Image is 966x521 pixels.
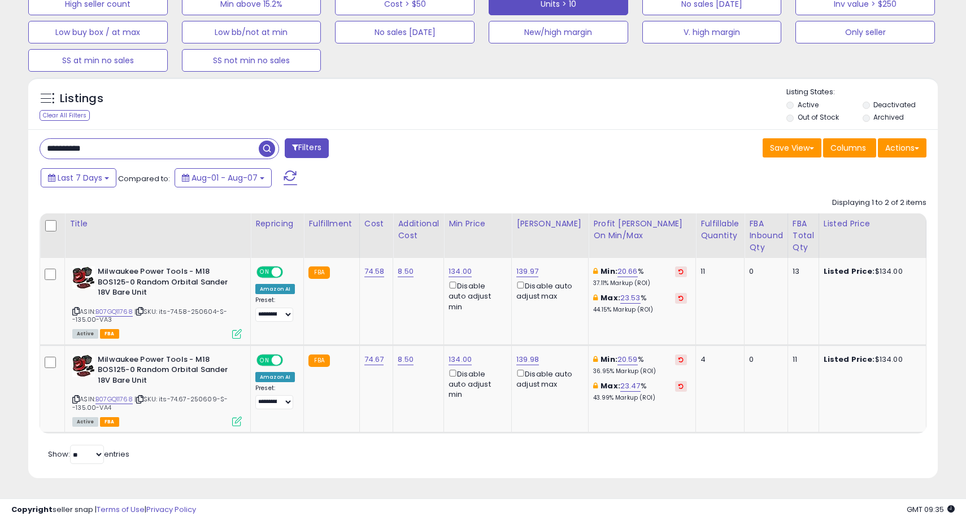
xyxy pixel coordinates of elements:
[763,138,821,157] button: Save View
[364,266,385,277] a: 74.58
[255,384,295,410] div: Preset:
[398,354,414,365] a: 8.50
[69,218,246,230] div: Title
[48,449,129,459] span: Show: entries
[620,380,641,392] a: 23.47
[11,505,196,515] div: seller snap | |
[824,354,917,365] div: $134.00
[878,138,926,157] button: Actions
[824,354,875,365] b: Listed Price:
[601,266,617,277] b: Min:
[281,355,299,365] span: OFF
[72,354,95,377] img: 51VGeLsgRFL._SL40_.jpg
[255,372,295,382] div: Amazon AI
[516,266,538,277] a: 139.97
[95,395,133,404] a: B07GQ11768
[98,266,235,301] b: Milwaukee Power Tools - M18 BOS125-0 Random Orbital Sander 18V Bare Unit
[589,213,696,258] th: The percentage added to the cost of goods (COGS) that forms the calculator for Min & Max prices.
[593,266,687,287] div: %
[793,354,810,365] div: 11
[72,307,227,324] span: | SKU: its-74.58-250604-S--135.00-VA3
[95,307,133,317] a: B07GQ11768
[100,417,119,427] span: FBA
[700,218,739,242] div: Fulfillable Quantity
[593,367,687,375] p: 36.95% Markup (ROI)
[798,100,819,110] label: Active
[192,172,258,183] span: Aug-01 - Aug-07
[823,138,876,157] button: Columns
[489,21,628,43] button: New/high margin
[255,284,295,294] div: Amazon AI
[620,292,641,304] a: 23.53
[72,329,98,339] span: All listings currently available for purchase on Amazon
[364,218,389,230] div: Cost
[255,218,299,230] div: Repricing
[593,279,687,287] p: 37.11% Markup (ROI)
[285,138,329,158] button: Filters
[40,110,90,121] div: Clear All Filters
[98,354,235,389] b: Milwaukee Power Tools - M18 BOS125-0 Random Orbital Sander 18V Bare Unit
[72,354,242,426] div: ASIN:
[593,394,687,402] p: 43.99% Markup (ROI)
[118,173,170,184] span: Compared to:
[281,268,299,277] span: OFF
[798,112,839,122] label: Out of Stock
[749,266,779,277] div: 0
[593,381,687,402] div: %
[449,354,472,365] a: 134.00
[824,218,921,230] div: Listed Price
[824,266,875,277] b: Listed Price:
[258,355,272,365] span: ON
[335,21,475,43] button: No sales [DATE]
[58,172,102,183] span: Last 7 Days
[11,504,53,515] strong: Copyright
[72,266,242,338] div: ASIN:
[255,296,295,322] div: Preset:
[182,49,321,72] button: SS not min no sales
[28,49,168,72] button: SS at min no sales
[873,100,916,110] label: Deactivated
[700,266,736,277] div: 11
[516,354,539,365] a: 139.98
[28,21,168,43] button: Low buy box / at max
[449,367,503,400] div: Disable auto adjust min
[786,87,937,98] p: Listing States:
[793,218,814,253] div: FBA Total Qty
[516,279,580,301] div: Disable auto adjust max
[72,417,98,427] span: All listings currently available for purchase on Amazon
[258,268,272,277] span: ON
[830,142,866,154] span: Columns
[642,21,782,43] button: V. high margin
[364,354,384,365] a: 74.67
[308,354,329,367] small: FBA
[146,504,196,515] a: Privacy Policy
[308,218,354,230] div: Fulfillment
[593,218,691,242] div: Profit [PERSON_NAME] on Min/Max
[601,380,620,391] b: Max:
[601,354,617,365] b: Min:
[97,504,145,515] a: Terms of Use
[100,329,119,339] span: FBA
[449,279,503,312] div: Disable auto adjust min
[41,168,116,187] button: Last 7 Days
[617,266,638,277] a: 20.66
[593,293,687,314] div: %
[824,266,917,277] div: $134.00
[873,112,904,122] label: Archived
[398,218,439,242] div: Additional Cost
[617,354,638,365] a: 20.59
[907,504,955,515] span: 2025-08-15 09:35 GMT
[601,292,620,303] b: Max:
[72,266,95,289] img: 51VGeLsgRFL._SL40_.jpg
[795,21,935,43] button: Only seller
[749,218,783,253] div: FBA inbound Qty
[175,168,272,187] button: Aug-01 - Aug-07
[793,266,810,277] div: 13
[516,218,584,230] div: [PERSON_NAME]
[398,266,414,277] a: 8.50
[593,354,687,375] div: %
[60,91,103,107] h5: Listings
[182,21,321,43] button: Low bb/not at min
[700,354,736,365] div: 4
[749,354,779,365] div: 0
